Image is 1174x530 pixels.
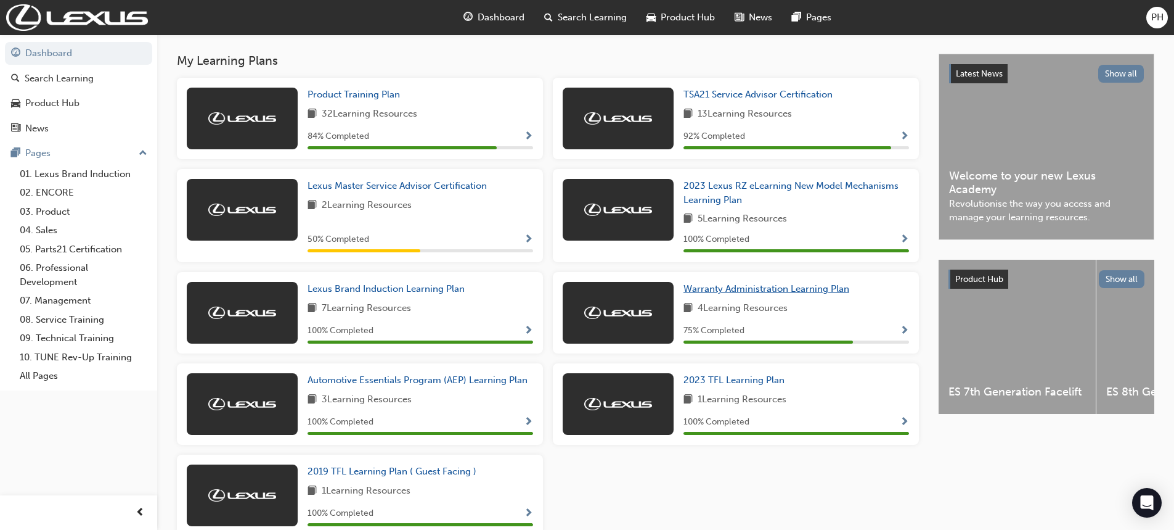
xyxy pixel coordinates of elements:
button: Show Progress [900,232,909,247]
button: Show Progress [900,323,909,339]
a: 07. Management [15,291,152,310]
button: Show Progress [524,129,533,144]
span: pages-icon [792,10,801,25]
span: 84 % Completed [308,130,369,144]
a: Product HubShow all [948,270,1144,289]
img: Trak [584,112,652,125]
span: Latest News [956,68,1003,79]
button: PH [1146,7,1168,28]
button: Show Progress [524,415,533,430]
span: prev-icon [136,505,145,521]
button: Show Progress [900,129,909,144]
button: Show all [1099,270,1145,288]
span: Search Learning [558,10,627,25]
span: Welcome to your new Lexus Academy [949,169,1144,197]
span: Lexus Master Service Advisor Certification [308,180,487,191]
button: Show Progress [524,506,533,521]
div: Open Intercom Messenger [1132,488,1162,518]
a: 2019 TFL Learning Plan ( Guest Facing ) [308,465,481,479]
span: Pages [806,10,831,25]
a: Product Hub [5,92,152,115]
div: Pages [25,146,51,160]
span: book-icon [308,301,317,317]
a: 10. TUNE Rev-Up Training [15,348,152,367]
h3: My Learning Plans [177,54,919,68]
span: 7 Learning Resources [322,301,411,317]
img: Trak [584,398,652,410]
div: Search Learning [25,72,94,86]
a: 04. Sales [15,221,152,240]
span: 4 Learning Resources [698,301,788,317]
button: Pages [5,142,152,165]
a: Latest NewsShow all [949,64,1144,84]
span: 5 Learning Resources [698,212,787,227]
span: Product Hub [661,10,715,25]
span: Dashboard [478,10,524,25]
span: book-icon [683,212,693,227]
span: 92 % Completed [683,130,745,144]
button: Show Progress [900,415,909,430]
a: TSA21 Service Advisor Certification [683,88,838,102]
span: Product Training Plan [308,89,400,100]
span: Show Progress [524,508,533,520]
span: guage-icon [11,48,20,59]
span: book-icon [683,301,693,317]
a: ES 7th Generation Facelift [939,260,1096,414]
a: Automotive Essentials Program (AEP) Learning Plan [308,373,532,387]
span: Show Progress [524,131,533,143]
span: car-icon [646,10,656,25]
span: 50 % Completed [308,233,369,247]
a: Warranty Administration Learning Plan [683,282,854,296]
img: Trak [6,4,148,31]
a: search-iconSearch Learning [534,5,637,30]
button: Show Progress [524,232,533,247]
a: 2023 TFL Learning Plan [683,373,789,387]
span: Warranty Administration Learning Plan [683,283,849,294]
a: 01. Lexus Brand Induction [15,165,152,184]
a: 05. Parts21 Certification [15,240,152,259]
span: 100 % Completed [308,415,373,429]
span: 100 % Completed [308,507,373,521]
span: News [749,10,772,25]
a: 03. Product [15,202,152,222]
a: News [5,117,152,140]
span: 13 Learning Resources [698,107,792,122]
a: news-iconNews [725,5,782,30]
span: 2019 TFL Learning Plan ( Guest Facing ) [308,466,476,477]
span: 1 Learning Resources [698,392,786,408]
span: 100 % Completed [308,324,373,338]
span: book-icon [308,392,317,408]
a: 09. Technical Training [15,329,152,348]
span: 32 Learning Resources [322,107,417,122]
a: All Pages [15,366,152,386]
button: Show Progress [524,323,533,339]
a: 08. Service Training [15,310,152,329]
span: news-icon [11,123,20,135]
span: book-icon [683,392,693,408]
span: Show Progress [900,131,909,143]
a: 06. Professional Development [15,259,152,291]
span: 2023 Lexus RZ eLearning New Model Mechanisms Learning Plan [683,180,899,205]
a: Dashboard [5,42,152,65]
a: pages-iconPages [782,5,841,30]
span: ES 7th Generation Facelift [948,385,1086,399]
a: Lexus Master Service Advisor Certification [308,179,492,193]
img: Trak [208,112,276,125]
div: News [25,122,49,136]
span: Product Hub [955,274,1003,284]
span: Show Progress [524,234,533,246]
span: car-icon [11,98,20,109]
span: Show Progress [524,326,533,337]
span: 3 Learning Resources [322,392,412,408]
span: 2 Learning Resources [322,198,412,213]
a: 2023 Lexus RZ eLearning New Model Mechanisms Learning Plan [683,179,909,207]
span: Revolutionise the way you access and manage your learning resources. [949,197,1144,225]
span: Show Progress [524,417,533,428]
a: Product Training Plan [308,88,405,102]
span: Automotive Essentials Program (AEP) Learning Plan [308,375,528,386]
a: guage-iconDashboard [454,5,534,30]
span: pages-icon [11,148,20,159]
img: Trak [208,307,276,319]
